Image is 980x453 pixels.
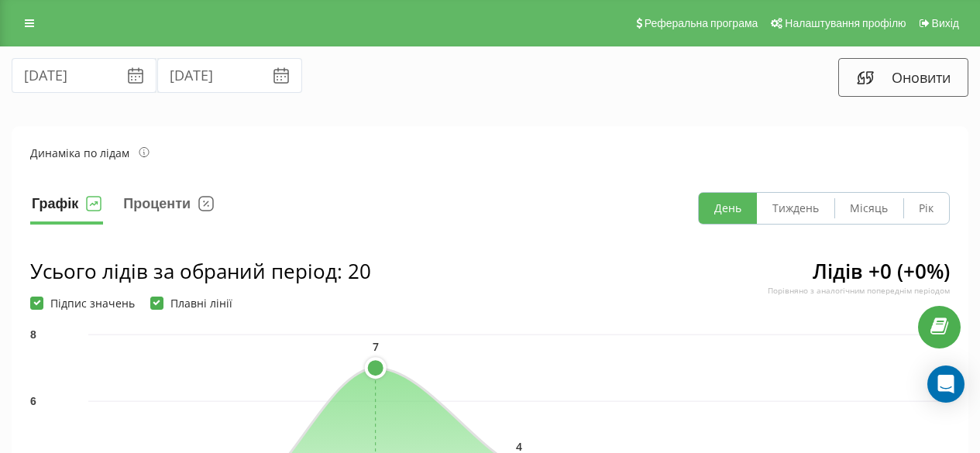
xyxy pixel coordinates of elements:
button: Рік [903,193,949,224]
text: 8 [30,328,36,341]
span: Реферальна програма [645,17,758,29]
div: Open Intercom Messenger [927,365,965,403]
div: Усього лідів за обраний період : 20 [30,257,371,285]
button: Графік [30,192,103,225]
button: День [699,193,757,224]
button: Місяць [834,193,903,224]
text: 7 [373,339,379,354]
div: Динаміка по лідам [30,145,150,161]
button: Оновити [838,58,968,97]
label: Підпис значень [30,297,135,310]
button: Тиждень [757,193,834,224]
span: Налаштування профілю [785,17,906,29]
span: Вихід [932,17,959,29]
button: Проценти [122,192,215,225]
div: Лідів 0 [768,257,950,310]
label: Плавні лінії [150,297,232,310]
text: 6 [30,395,36,407]
div: Порівняно з аналогічним попереднім періодом [768,285,950,296]
span: ( + 0 %) [897,257,950,285]
span: + [868,257,880,285]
